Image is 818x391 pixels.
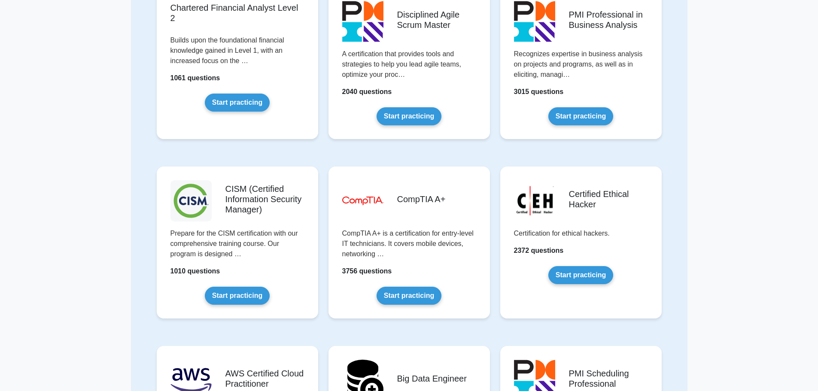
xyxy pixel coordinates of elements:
a: Start practicing [548,266,613,284]
a: Start practicing [377,287,441,305]
a: Start practicing [205,94,270,112]
a: Start practicing [548,107,613,125]
a: Start practicing [205,287,270,305]
a: Start practicing [377,107,441,125]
